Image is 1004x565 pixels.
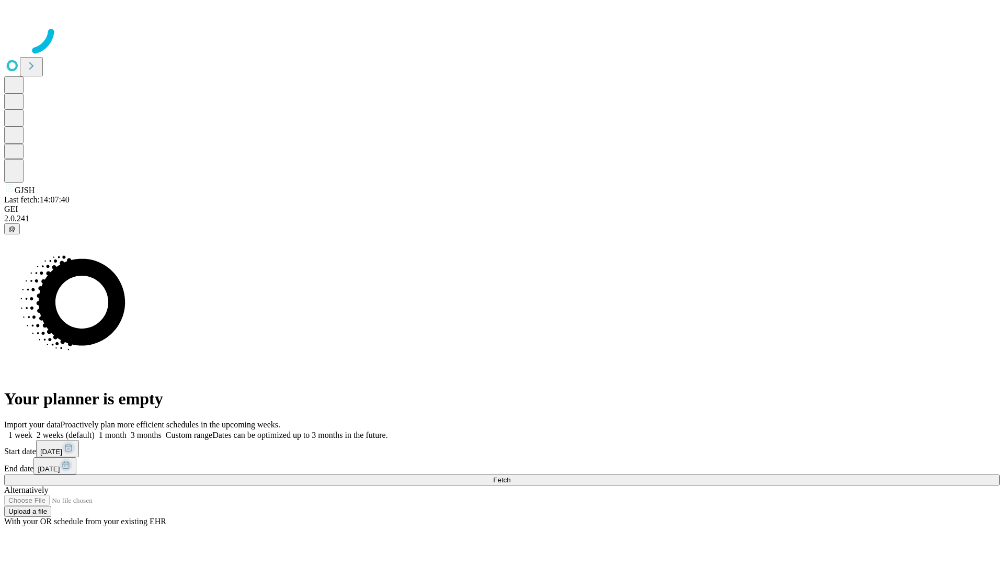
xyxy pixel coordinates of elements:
[4,389,1000,409] h1: Your planner is empty
[38,465,60,473] span: [DATE]
[4,440,1000,457] div: Start date
[4,214,1000,223] div: 2.0.241
[4,195,70,204] span: Last fetch: 14:07:40
[4,517,166,526] span: With your OR schedule from your existing EHR
[493,476,510,484] span: Fetch
[4,474,1000,485] button: Fetch
[15,186,35,195] span: GJSH
[4,223,20,234] button: @
[37,431,95,439] span: 2 weeks (default)
[4,205,1000,214] div: GEI
[8,431,32,439] span: 1 week
[99,431,127,439] span: 1 month
[4,457,1000,474] div: End date
[4,506,51,517] button: Upload a file
[131,431,162,439] span: 3 months
[212,431,387,439] span: Dates can be optimized up to 3 months in the future.
[4,420,61,429] span: Import your data
[166,431,212,439] span: Custom range
[61,420,280,429] span: Proactively plan more efficient schedules in the upcoming weeks.
[40,448,62,456] span: [DATE]
[36,440,79,457] button: [DATE]
[8,225,16,233] span: @
[33,457,76,474] button: [DATE]
[4,485,48,494] span: Alternatively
